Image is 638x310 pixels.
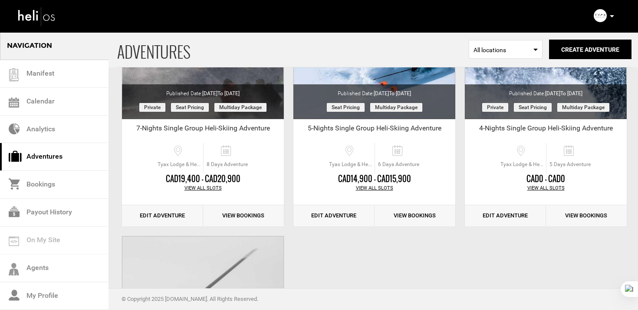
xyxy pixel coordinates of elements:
[474,46,538,54] span: All locations
[375,161,422,168] span: 6 Days Adventure
[217,90,240,97] span: to [DATE]
[546,205,627,227] a: View Bookings
[327,103,365,112] span: Seat Pricing
[122,205,203,227] a: Edit Adventure
[171,103,209,112] span: Seat Pricing
[465,205,546,227] a: Edit Adventure
[546,161,594,168] span: 5 Days Adventure
[155,161,203,168] span: Tyax Lodge & Heliskiing, [GEOGRAPHIC_DATA], [GEOGRAPHIC_DATA], [GEOGRAPHIC_DATA]
[545,90,582,97] span: [DATE]
[122,123,284,137] div: 7-Nights Single Group Heli-Skiing Adventure
[594,9,607,22] img: img_559a7b6dc01de19844086667dde548fe.jpg
[9,263,19,276] img: agents-icon.svg
[117,32,469,67] span: ADVENTURES
[327,161,375,168] span: Tyax Lodge & Heliskiing, [GEOGRAPHIC_DATA], [GEOGRAPHIC_DATA], [GEOGRAPHIC_DATA]
[202,90,240,97] span: [DATE]
[482,103,508,112] span: Private
[374,90,411,97] span: [DATE]
[122,84,284,97] div: Published Date:
[122,185,284,192] div: View All Slots
[514,103,552,112] span: Seat Pricing
[370,103,422,112] span: Multiday package
[203,205,284,227] a: View Bookings
[9,97,19,108] img: calendar.svg
[549,40,631,59] button: Create Adventure
[469,40,543,59] span: Select box activate
[465,185,627,192] div: View All Slots
[465,173,627,185] div: CAD0 - CAD0
[7,68,20,81] img: guest-list.svg
[293,84,455,97] div: Published Date:
[498,161,546,168] span: Tyax Lodge & Heliskiing, [GEOGRAPHIC_DATA], [GEOGRAPHIC_DATA], [GEOGRAPHIC_DATA]
[389,90,411,97] span: to [DATE]
[204,161,251,168] span: 8 Days Adventure
[465,123,627,137] div: 4-Nights Single Group Heli-Skiing Adventure
[560,90,582,97] span: to [DATE]
[139,103,165,112] span: Private
[557,103,609,112] span: Multiday package
[293,185,455,192] div: View All Slots
[293,173,455,185] div: CAD14,900 - CAD15,900
[9,237,19,246] img: on_my_site.svg
[375,205,456,227] a: View Bookings
[122,173,284,185] div: CAD19,400 - CAD20,900
[465,84,627,97] div: Published Date:
[214,103,266,112] span: Multiday package
[293,123,455,137] div: 5-Nights Single Group Heli-Skiing Adventure
[17,5,56,28] img: heli-logo
[293,205,375,227] a: Edit Adventure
